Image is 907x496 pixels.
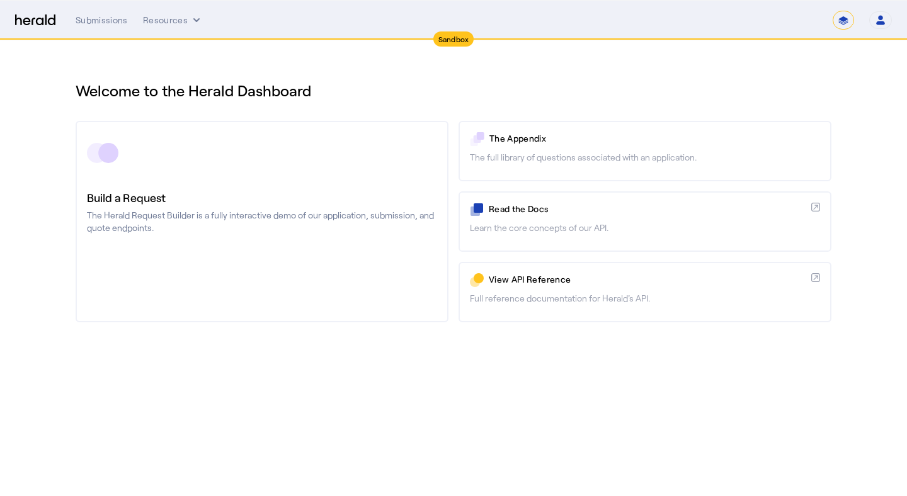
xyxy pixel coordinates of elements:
[459,121,831,181] a: The AppendixThe full library of questions associated with an application.
[76,81,831,101] h1: Welcome to the Herald Dashboard
[470,292,820,305] p: Full reference documentation for Herald's API.
[87,189,437,206] h3: Build a Request
[76,14,128,26] div: Submissions
[15,14,55,26] img: Herald Logo
[459,262,831,322] a: View API ReferenceFull reference documentation for Herald's API.
[76,121,448,322] a: Build a RequestThe Herald Request Builder is a fully interactive demo of our application, submiss...
[489,273,806,286] p: View API Reference
[433,31,474,47] div: Sandbox
[470,151,820,164] p: The full library of questions associated with an application.
[489,132,820,145] p: The Appendix
[470,222,820,234] p: Learn the core concepts of our API.
[459,191,831,252] a: Read the DocsLearn the core concepts of our API.
[87,209,437,234] p: The Herald Request Builder is a fully interactive demo of our application, submission, and quote ...
[143,14,203,26] button: Resources dropdown menu
[489,203,806,215] p: Read the Docs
